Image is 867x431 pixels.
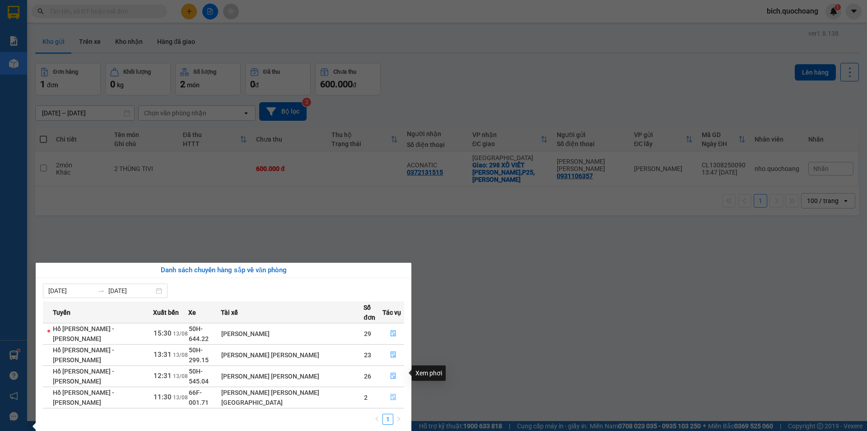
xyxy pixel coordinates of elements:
[383,348,404,362] button: file-done
[154,329,172,337] span: 15:30
[173,331,188,337] span: 13/08
[390,330,396,337] span: file-done
[372,414,382,425] li: Previous Page
[108,286,154,296] input: Đến ngày
[374,416,380,422] span: left
[173,394,188,401] span: 13/08
[412,365,446,381] div: Xem phơi
[154,372,172,380] span: 12:31
[188,308,196,317] span: Xe
[396,416,401,422] span: right
[153,308,179,317] span: Xuất bến
[382,308,401,317] span: Tác vụ
[43,265,404,276] div: Danh sách chuyến hàng sắp về văn phòng
[364,303,382,322] span: Số đơn
[383,390,404,405] button: file-done
[221,371,363,381] div: [PERSON_NAME] [PERSON_NAME]
[221,308,238,317] span: Tài xế
[364,373,371,380] span: 26
[53,389,114,406] span: Hồ [PERSON_NAME] - [PERSON_NAME]
[189,346,209,364] span: 50H-299.15
[364,351,371,359] span: 23
[53,308,70,317] span: Tuyến
[383,414,393,424] a: 1
[189,368,209,385] span: 50H-545.04
[48,286,94,296] input: Từ ngày
[393,414,404,425] li: Next Page
[154,393,172,401] span: 11:30
[393,414,404,425] button: right
[221,388,363,407] div: [PERSON_NAME] [PERSON_NAME][GEOGRAPHIC_DATA]
[364,330,371,337] span: 29
[53,368,114,385] span: Hồ [PERSON_NAME] - [PERSON_NAME]
[382,414,393,425] li: 1
[221,350,363,360] div: [PERSON_NAME] [PERSON_NAME]
[154,350,172,359] span: 13:31
[189,325,209,342] span: 50H-644.22
[98,287,105,294] span: to
[189,389,209,406] span: 66F-001.71
[221,329,363,339] div: [PERSON_NAME]
[53,346,114,364] span: Hồ [PERSON_NAME] - [PERSON_NAME]
[390,351,396,359] span: file-done
[364,394,368,401] span: 2
[53,325,114,342] span: Hồ [PERSON_NAME] - [PERSON_NAME]
[173,352,188,358] span: 13/08
[383,369,404,384] button: file-done
[383,327,404,341] button: file-done
[98,287,105,294] span: swap-right
[173,373,188,379] span: 13/08
[372,414,382,425] button: left
[390,394,396,401] span: file-done
[390,373,396,380] span: file-done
